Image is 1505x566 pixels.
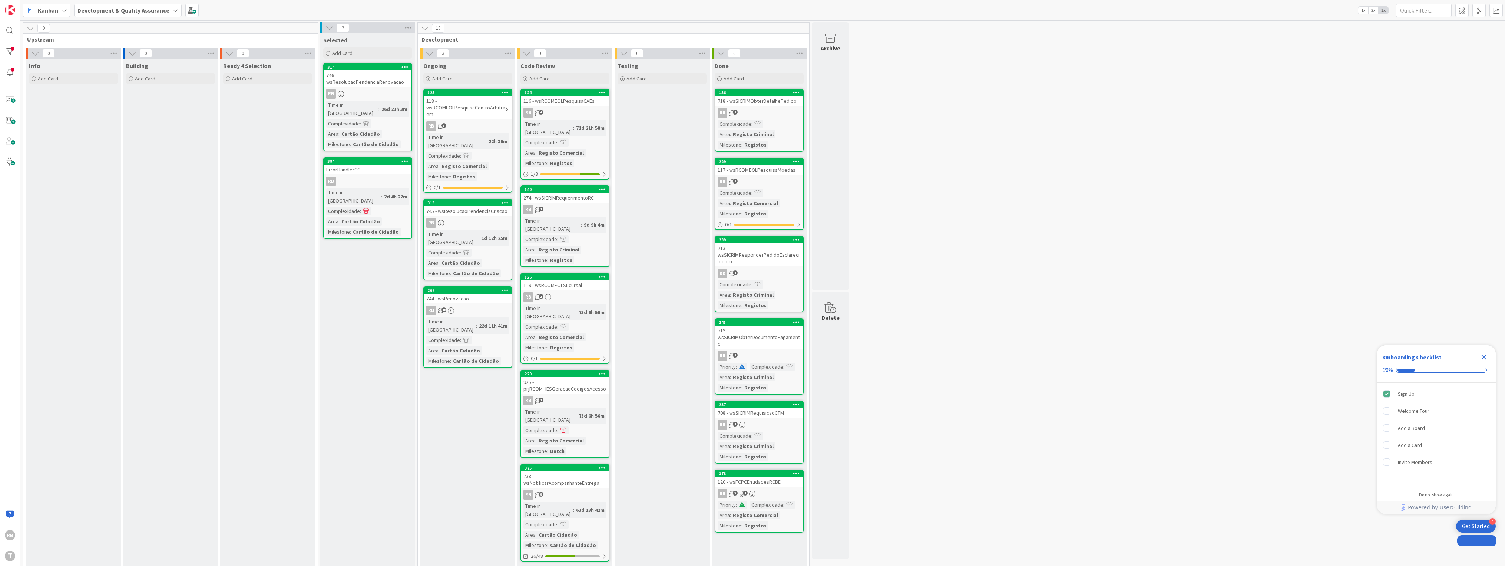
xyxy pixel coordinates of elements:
[5,5,15,15] img: Visit kanbanzone.com
[531,355,538,362] span: 0 / 1
[523,159,547,167] div: Milestone
[441,123,446,128] span: 3
[539,398,543,402] span: 1
[582,221,606,229] div: 9d 9h 4m
[523,205,533,214] div: RB
[424,206,512,216] div: 745 - wsResolucaoPendenciaCriacao
[135,75,159,82] span: Add Card...
[733,270,738,275] span: 1
[537,437,586,445] div: Registo Comercial
[715,351,803,361] div: RB
[733,110,738,115] span: 2
[742,210,768,218] div: Registos
[537,246,581,254] div: Registo Criminal
[742,141,768,149] div: Registos
[521,108,609,118] div: RB
[1398,441,1422,450] div: Add a Card
[426,152,460,160] div: Complexidade
[715,408,803,418] div: 708 - wsSICRIMRequisicaoCTM
[536,246,537,254] span: :
[521,96,609,106] div: 116 - wsRCOMEOLPesquisaCAEs
[715,319,803,326] div: 241
[460,336,461,344] span: :
[523,246,536,254] div: Area
[424,294,512,303] div: 744 - wsRenovacao
[715,89,803,106] div: 156718 - wsSICRIMObterDetalhePedido
[427,90,512,95] div: 125
[523,426,557,434] div: Complexidade
[715,401,803,408] div: 237
[424,89,512,119] div: 125118 - wsRCOMEOLPesquisaCentroArbitragem
[351,140,401,148] div: Cartão de Cidadão
[326,188,381,205] div: Time in [GEOGRAPHIC_DATA]
[523,343,547,352] div: Milestone
[525,371,609,376] div: 220
[521,186,609,203] div: 149274 - wsSICRIMRequerimentoRC
[574,124,606,132] div: 71d 21h 58m
[1398,424,1425,432] div: Add a Board
[326,130,338,138] div: Area
[718,108,727,118] div: RB
[424,200,512,216] div: 313745 - wsResolucaoPendenciaCriacao
[380,105,409,113] div: 26d 23h 3m
[1383,367,1393,374] div: 20%
[719,159,803,164] div: 229
[382,192,409,201] div: 2d 4h 22m
[424,121,512,131] div: RB
[718,269,727,278] div: RB
[718,177,727,187] div: RB
[719,402,803,407] div: 237
[733,179,738,184] span: 2
[718,351,727,361] div: RB
[523,490,533,500] div: RB
[340,217,382,226] div: Cartão Cidadão
[547,343,548,352] span: :
[715,318,804,395] a: 241719 - wsSICRIMObterDocumentoPagamentoRBPriority:Complexidade:Area:Registo CriminalMilestone:Re...
[1478,351,1490,363] div: Close Checklist
[718,489,727,498] div: RB
[715,158,803,165] div: 229
[423,199,512,280] a: 313745 - wsResolucaoPendenciaCriacaoRBTime in [GEOGRAPHIC_DATA]:1d 12h 25mComplexidade:Area:Cartã...
[715,470,803,477] div: 378
[450,357,451,365] span: :
[715,489,803,498] div: RB
[547,256,548,264] span: :
[715,89,804,152] a: 156718 - wsSICRIMObterDetalhePedidoRBComplexidade:Area:Registo CriminalMilestone:Registos
[487,137,509,145] div: 22h 36m
[423,286,512,368] a: 268744 - wsRenovacaoRBTime in [GEOGRAPHIC_DATA]:22d 11h 41mComplexidade:Area:Cartão CidadãoMilest...
[751,280,752,289] span: :
[741,210,742,218] span: :
[521,205,609,214] div: RB
[523,256,547,264] div: Milestone
[338,217,340,226] span: :
[432,75,456,82] span: Add Card...
[741,453,742,461] span: :
[525,274,609,280] div: 126
[451,269,501,277] div: Cartão de Cidadão
[715,158,803,175] div: 229117 - wsRCOMEOLPesquisaMoedas
[451,172,477,181] div: Registos
[424,200,512,206] div: 313
[523,437,536,445] div: Area
[718,130,730,138] div: Area
[324,158,411,165] div: 394
[426,249,460,257] div: Complexidade
[718,291,730,299] div: Area
[440,259,482,267] div: Cartão Cidadão
[338,130,340,138] span: :
[326,101,378,117] div: Time in [GEOGRAPHIC_DATA]
[521,274,609,280] div: 126
[719,237,803,243] div: 239
[719,471,803,476] div: 378
[718,384,741,392] div: Milestone
[529,75,553,82] span: Add Card...
[731,442,775,450] div: Registo Criminal
[38,75,62,82] span: Add Card...
[327,65,411,70] div: 314
[1398,458,1432,467] div: Invite Members
[715,237,803,266] div: 239713 - wsSICRIMResponderPedidoEsclarecimento
[523,408,576,424] div: Time in [GEOGRAPHIC_DATA]
[525,187,609,192] div: 149
[539,110,543,115] span: 4
[557,235,558,243] span: :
